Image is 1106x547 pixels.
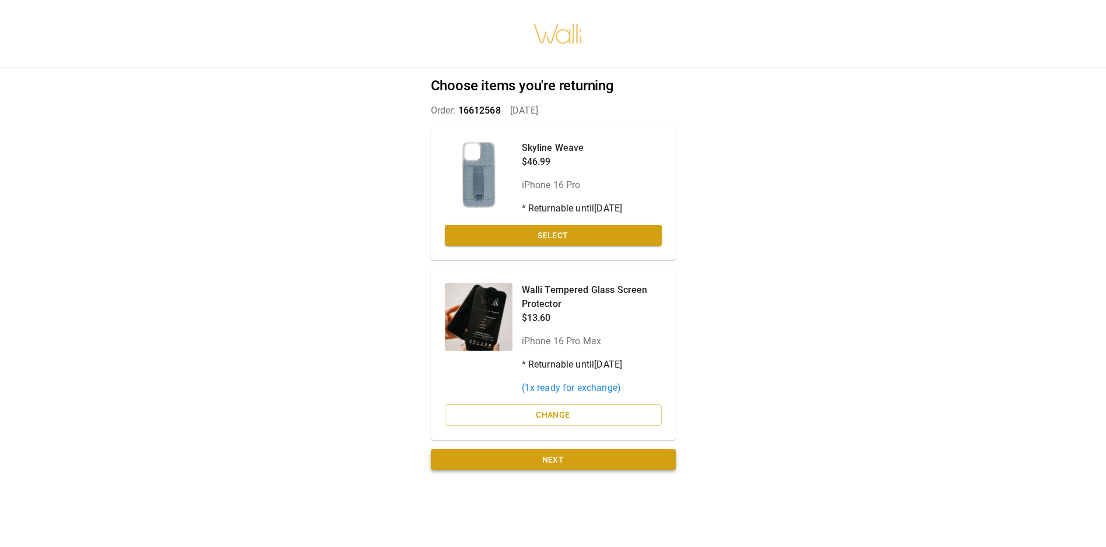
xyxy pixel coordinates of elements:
span: 16612568 [458,105,501,116]
p: * Returnable until [DATE] [522,202,623,216]
h2: Choose items you're returning [431,77,676,94]
button: Change [445,404,662,426]
p: iPhone 16 Pro Max [522,334,662,348]
img: walli-inc.myshopify.com [533,9,583,59]
p: iPhone 16 Pro [522,178,623,192]
p: $13.60 [522,311,662,325]
p: ( 1 x ready for exchange) [522,381,662,395]
p: Order: [DATE] [431,104,676,118]
button: Next [431,449,676,471]
p: Skyline Weave [522,141,623,155]
p: $46.99 [522,155,623,169]
p: Walli Tempered Glass Screen Protector [522,283,662,311]
button: Select [445,225,662,246]
p: * Returnable until [DATE] [522,358,662,372]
